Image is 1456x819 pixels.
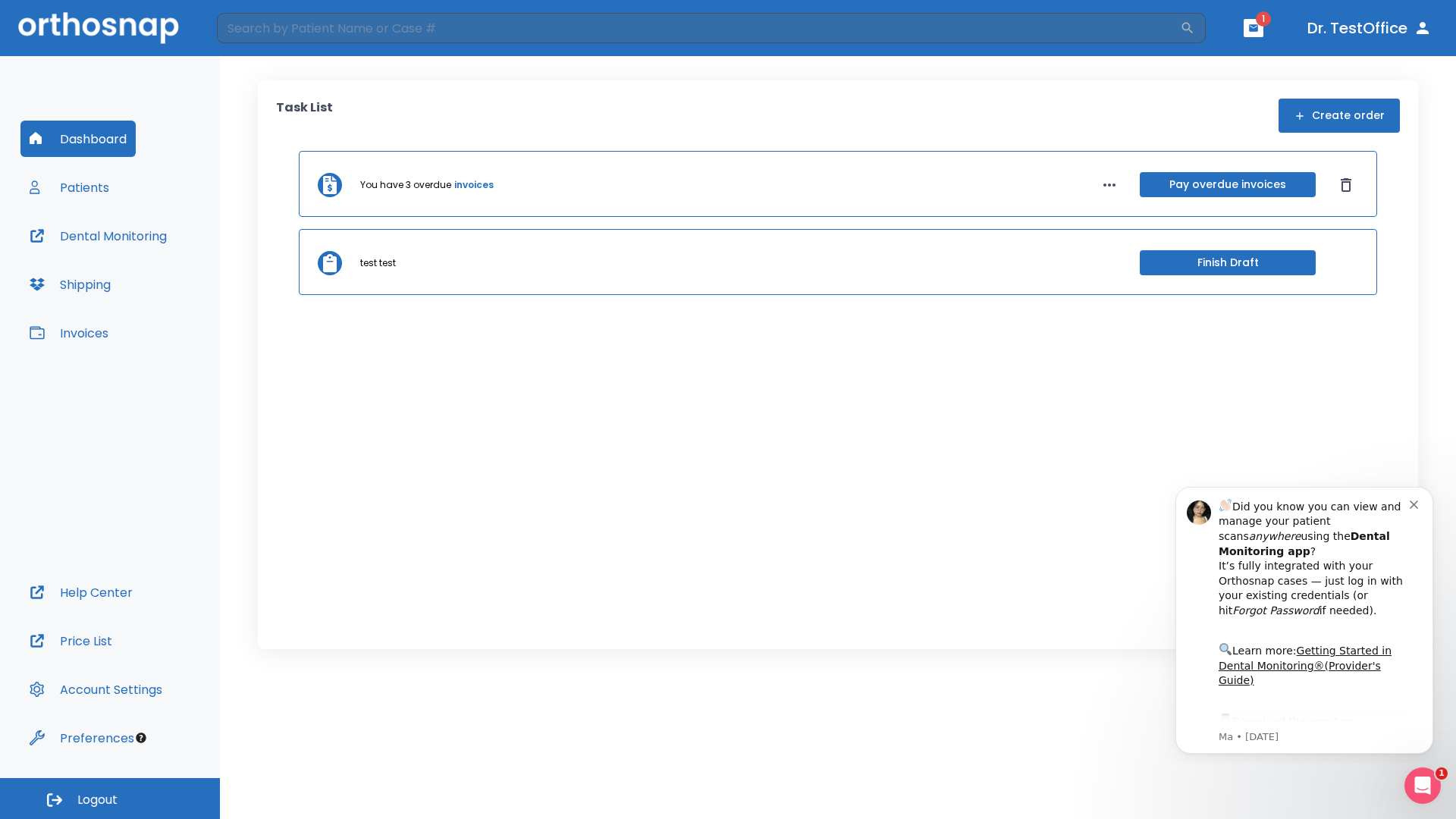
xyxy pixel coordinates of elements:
[20,574,142,610] button: Help Center
[454,178,494,192] a: invoices
[1256,11,1271,27] span: 1
[20,720,143,756] button: Preferences
[360,256,396,270] p: test test
[18,12,179,43] img: Orthosnap
[20,121,136,157] button: Dashboard
[134,731,148,745] div: Tooltip anchor
[66,242,201,269] a: App Store
[20,266,120,303] button: Shipping
[20,169,118,206] button: Patients
[66,257,257,271] p: Message from Ma, sent 5w ago
[1334,173,1358,197] button: Dismiss
[66,238,257,315] div: Download the app: | ​ Let us know if you need help getting started!
[1404,767,1441,804] iframe: Intercom live chat
[1153,473,1456,763] iframe: Intercom notifications message
[1301,14,1438,42] button: Dr. TestOffice
[257,24,269,36] button: Dismiss notification
[20,218,176,254] button: Dental Monitoring
[20,315,118,351] button: Invoices
[276,99,333,133] p: Task List
[1140,172,1316,197] button: Pay overdue invoices
[20,671,171,708] button: Account Settings
[1436,767,1448,780] span: 1
[1140,250,1316,275] button: Finish Draft
[1279,99,1400,133] button: Create order
[77,792,118,808] span: Logout
[217,13,1180,43] input: Search by Patient Name or Case #
[360,178,451,192] p: You have 3 overdue
[20,623,121,659] button: Price List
